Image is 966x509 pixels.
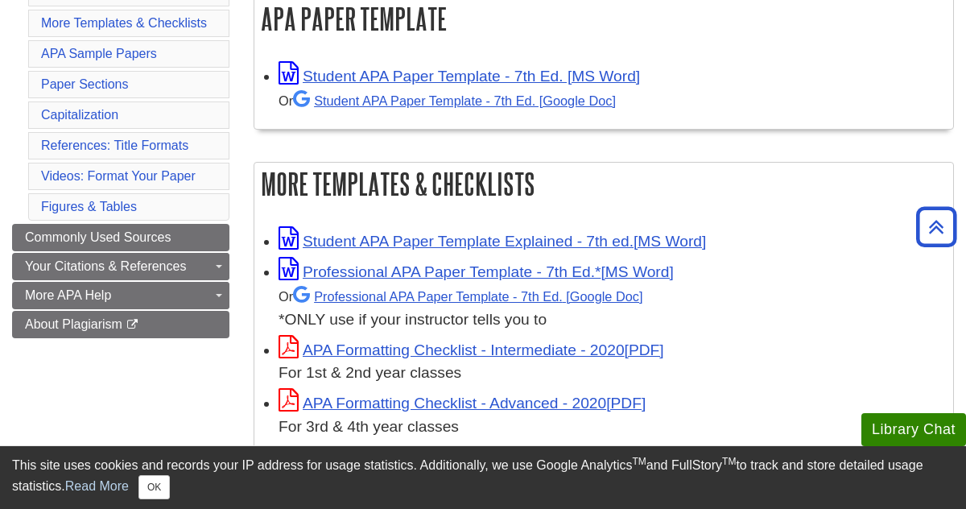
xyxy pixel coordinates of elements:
div: This site uses cookies and records your IP address for usage statistics. Additionally, we use Goo... [12,456,954,499]
a: Your Citations & References [12,253,229,280]
a: Figures & Tables [41,200,137,213]
div: For 1st & 2nd year classes [279,362,945,385]
a: Read More [65,479,129,493]
sup: TM [722,456,736,467]
a: Commonly Used Sources [12,224,229,251]
button: Close [138,475,170,499]
sup: TM [632,456,646,467]
h2: More Templates & Checklists [254,163,953,205]
a: Link opens in new window [279,233,706,250]
a: About Plagiarism [12,311,229,338]
a: References: Title Formats [41,139,188,152]
a: More APA Help [12,282,229,309]
div: *ONLY use if your instructor tells you to [279,284,945,332]
i: This link opens in a new window [126,320,139,330]
a: Link opens in new window [279,68,640,85]
span: About Plagiarism [25,317,122,331]
small: Or [279,93,616,108]
small: Or [279,289,642,304]
button: Library Chat [861,413,966,446]
a: Videos: Format Your Paper [41,169,196,183]
a: Link opens in new window [279,341,664,358]
a: APA Sample Papers [41,47,157,60]
a: Link opens in new window [279,395,646,412]
a: More Templates & Checklists [41,16,207,30]
div: For 3rd & 4th year classes [279,416,945,439]
span: More APA Help [25,288,111,302]
a: Capitalization [41,108,118,122]
a: Link opens in new window [279,263,674,280]
a: Professional APA Paper Template - 7th Ed. [293,289,642,304]
a: Paper Sections [41,77,129,91]
a: Back to Top [910,216,962,238]
span: Your Citations & References [25,259,186,273]
span: Commonly Used Sources [25,230,171,244]
a: Student APA Paper Template - 7th Ed. [Google Doc] [293,93,616,108]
